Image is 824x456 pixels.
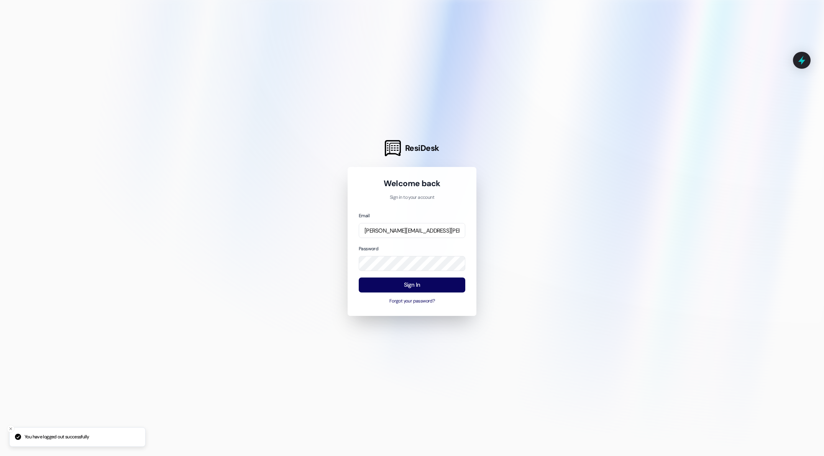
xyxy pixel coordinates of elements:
p: Sign in to your account [359,194,465,201]
button: Close toast [7,425,15,433]
p: You have logged out successfully [25,434,89,441]
img: ResiDesk Logo [385,140,401,156]
label: Email [359,213,369,219]
label: Password [359,246,378,252]
h1: Welcome back [359,178,465,189]
input: name@example.com [359,223,465,238]
button: Forgot your password? [359,298,465,305]
span: ResiDesk [405,143,439,154]
button: Sign In [359,278,465,292]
